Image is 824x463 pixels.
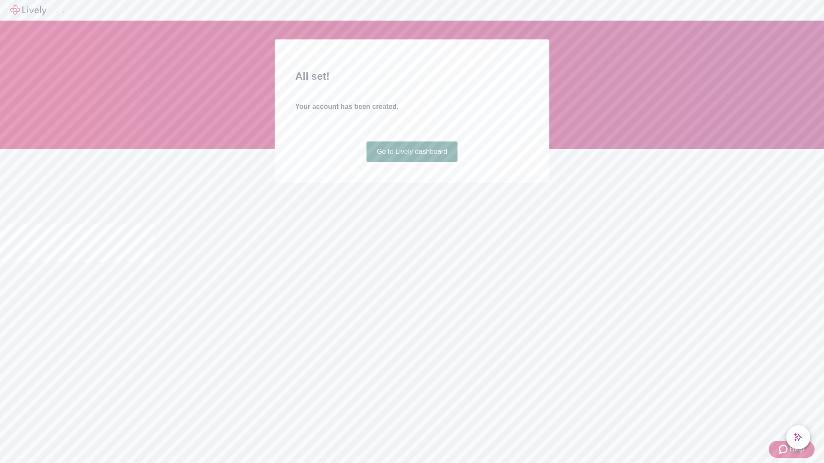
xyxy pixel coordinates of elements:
[367,141,458,162] a: Go to Lively dashboard
[789,444,804,454] span: Help
[295,102,529,112] h4: Your account has been created.
[10,5,46,15] img: Lively
[295,69,529,84] h2: All set!
[779,444,789,454] svg: Zendesk support icon
[57,11,64,13] button: Log out
[769,441,815,458] button: Zendesk support iconHelp
[786,425,810,449] button: chat
[794,433,803,442] svg: Lively AI Assistant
